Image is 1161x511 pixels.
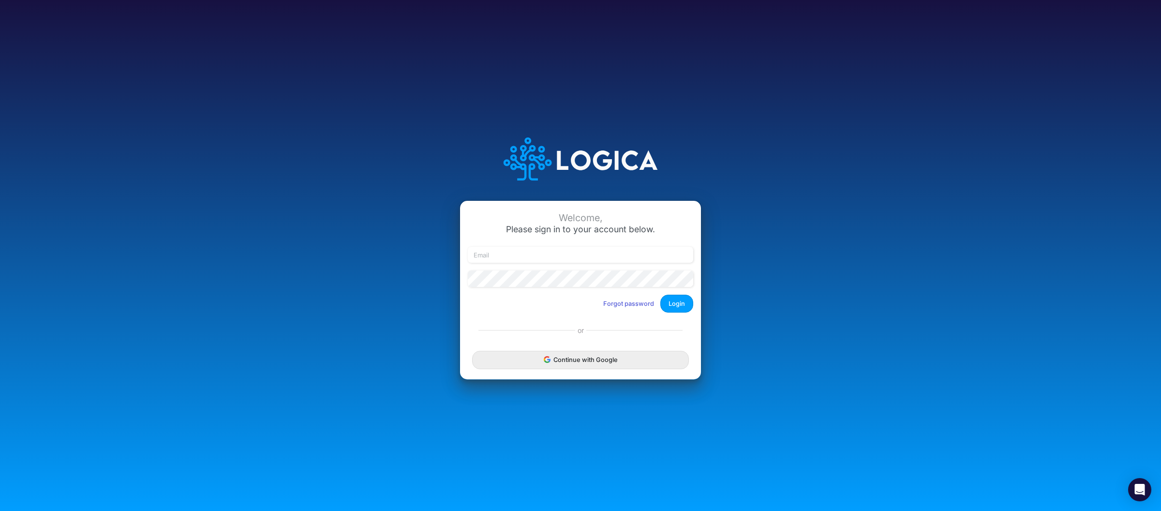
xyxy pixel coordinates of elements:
[472,351,689,369] button: Continue with Google
[660,295,693,313] button: Login
[597,296,660,312] button: Forgot password
[1128,478,1151,501] div: Open Intercom Messenger
[506,224,655,234] span: Please sign in to your account below.
[468,212,693,224] div: Welcome,
[468,247,693,263] input: Email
